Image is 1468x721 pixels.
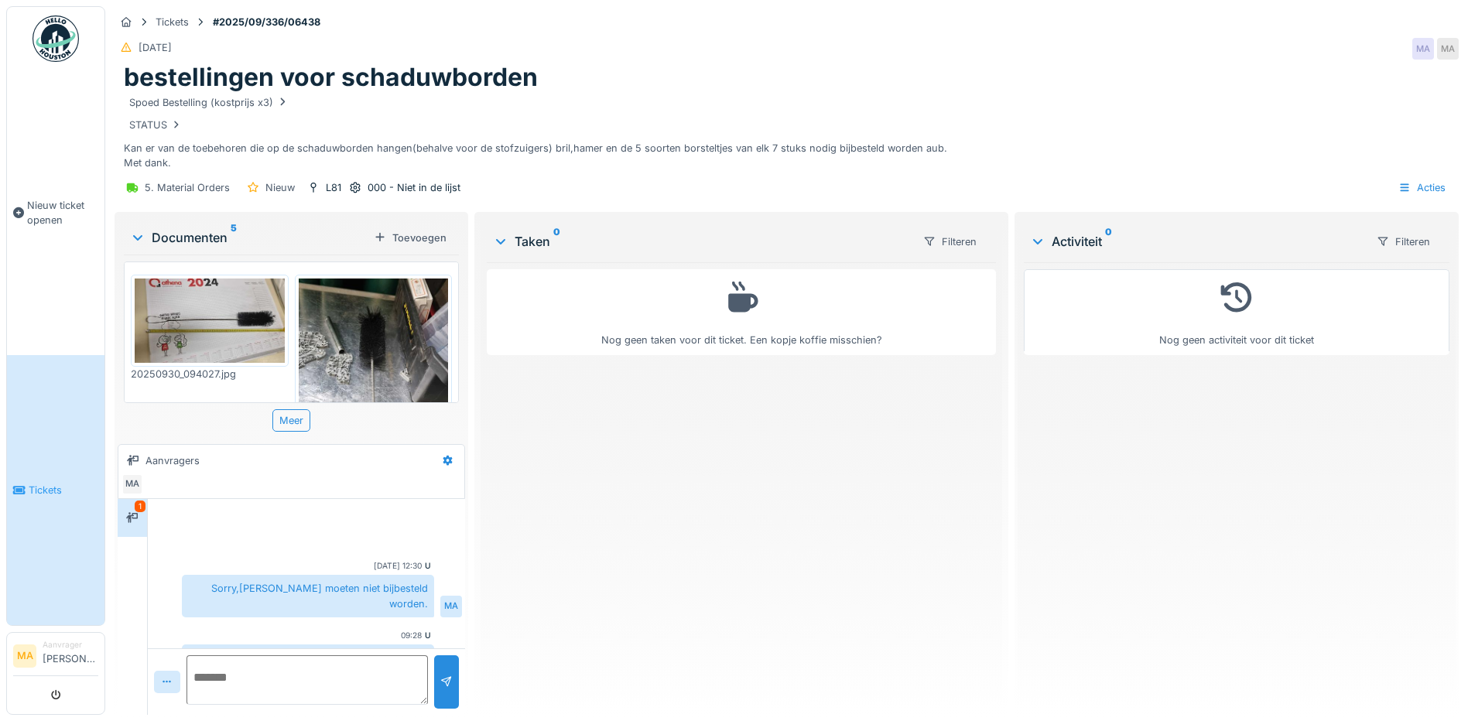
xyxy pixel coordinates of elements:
[497,276,986,348] div: Nog geen taken voor dit ticket. Een kopje koffie misschien?
[299,278,449,545] img: rsx0ltf5lsi4iat7jkb7zqo25htr
[130,228,368,247] div: Documenten
[440,596,462,617] div: MA
[145,180,230,195] div: 5. Material Orders
[145,453,200,468] div: Aanvragers
[425,630,431,641] div: U
[124,93,1449,171] div: Kan er van de toebehoren die op de schaduwborden hangen(behalve voor de stofzuigers) bril,hamer e...
[135,278,285,363] img: q63mt5cfc17j8d932fc62um9fky7
[33,15,79,62] img: Badge_color-CXgf-gQk.svg
[129,95,289,110] div: Spoed Bestelling (kostprijs x3)
[272,409,310,432] div: Meer
[43,639,98,651] div: Aanvrager
[1030,232,1364,251] div: Activiteit
[43,639,98,672] li: [PERSON_NAME]
[129,118,183,132] div: STATUS
[13,639,98,676] a: MA Aanvrager[PERSON_NAME]
[124,63,538,92] h1: bestellingen voor schaduwborden
[1105,232,1112,251] sup: 0
[13,644,36,668] li: MA
[1391,176,1453,199] div: Acties
[207,15,327,29] strong: #2025/09/336/06438
[1412,38,1434,60] div: MA
[7,70,104,355] a: Nieuw ticket openen
[368,227,453,248] div: Toevoegen
[1437,38,1459,60] div: MA
[425,560,431,572] div: U
[156,15,189,29] div: Tickets
[1370,231,1437,253] div: Filteren
[916,231,984,253] div: Filteren
[7,355,104,625] a: Tickets
[374,560,422,572] div: [DATE] 12:30
[29,483,98,497] span: Tickets
[135,501,145,512] div: 1
[493,232,910,251] div: Taken
[121,473,143,495] div: MA
[265,180,295,195] div: Nieuw
[231,228,237,247] sup: 5
[401,630,422,641] div: 09:28
[1034,276,1439,348] div: Nog geen activiteit voor dit ticket
[182,575,434,617] div: Sorry,[PERSON_NAME] moeten niet bijbesteld worden.
[326,180,341,195] div: L81
[131,367,289,381] div: 20250930_094027.jpg
[27,198,98,227] span: Nieuw ticket openen
[553,232,560,251] sup: 0
[368,180,460,195] div: 000 - Niet in de lijst
[182,644,434,686] div: [DOMAIN_NAME] er soms al iets binnen gekomen van de bestellingen? Groetjes
[139,40,172,55] div: [DATE]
